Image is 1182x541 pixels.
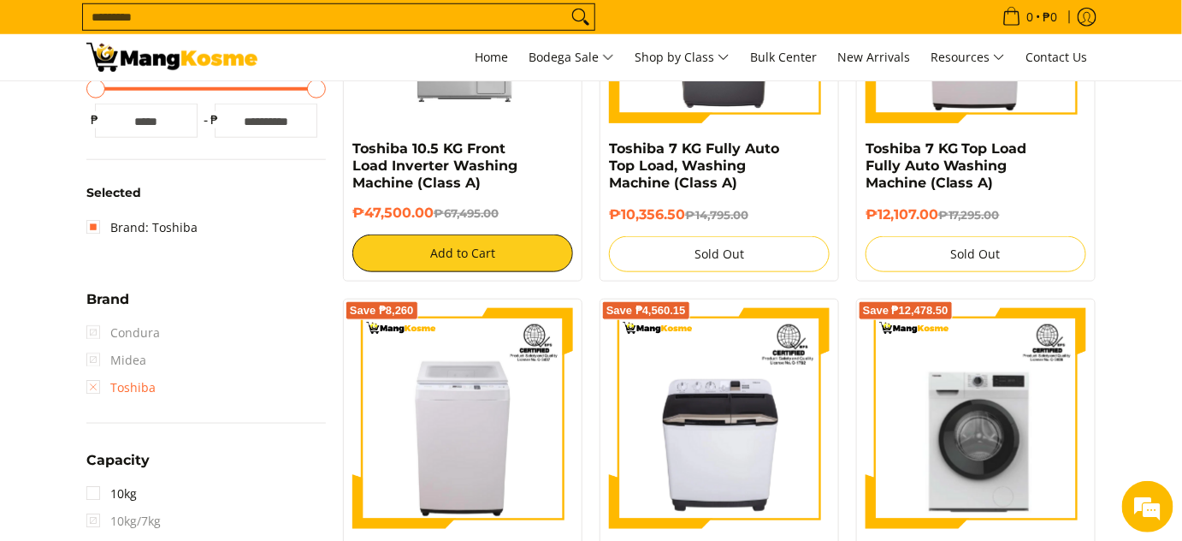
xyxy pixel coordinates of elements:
[475,49,508,65] span: Home
[866,206,1086,223] h6: ₱12,107.00
[9,360,326,419] textarea: Type your message and hit 'Enter'
[352,205,573,222] h6: ₱47,500.00
[86,480,137,508] a: 10kg
[86,111,103,128] span: ₱
[567,4,594,30] button: Search
[866,140,1027,191] a: Toshiba 7 KG Top Load Fully Auto Washing Machine (Class A)
[352,140,517,191] a: Toshiba 10.5 KG Front Load Inverter Washing Machine (Class A)
[931,47,1005,68] span: Resources
[922,34,1014,80] a: Resources
[275,34,1096,80] nav: Main Menu
[1017,34,1096,80] a: Contact Us
[529,47,614,68] span: Bodega Sale
[609,236,830,272] button: Sold Out
[350,306,414,316] span: Save ₱8,260
[86,374,156,401] a: Toshiba
[829,34,919,80] a: New Arrivals
[352,235,573,272] button: Add to Cart
[86,186,326,201] h6: Selected
[626,34,738,80] a: Shop by Class
[606,306,686,316] span: Save ₱4,560.15
[86,454,150,480] summary: Open
[206,111,223,128] span: ₱
[1040,11,1060,23] span: ₱0
[520,34,623,80] a: Bodega Sale
[609,308,830,529] img: Toshiba 7 KG Twin Tub Washing Machine (Class A)
[86,508,161,535] span: 10kg/7kg
[434,206,499,220] del: ₱67,495.00
[863,306,949,316] span: Save ₱12,478.50
[86,454,150,467] span: Capacity
[685,208,748,222] del: ₱14,795.00
[742,34,825,80] a: Bulk Center
[866,236,1086,272] button: Sold Out
[938,208,1000,222] del: ₱17,295.00
[89,96,287,118] div: Chat with us now
[281,9,322,50] div: Minimize live chat window
[86,319,160,347] span: Condura
[86,214,198,241] a: Brand: Toshiba
[352,308,573,529] img: Toshiba 8 KG Top Load Non-Inverter Washing Machine (Class A)
[86,347,146,374] span: Midea
[866,308,1086,529] img: Toshiba 7.5 KG Front Load Washing Machine (Class A)
[1024,11,1036,23] span: 0
[86,293,129,306] span: Brand
[750,49,817,65] span: Bulk Center
[997,8,1062,27] span: •
[635,47,730,68] span: Shop by Class
[99,162,236,335] span: We're online!
[837,49,910,65] span: New Arrivals
[1025,49,1087,65] span: Contact Us
[609,206,830,223] h6: ₱10,356.50
[466,34,517,80] a: Home
[609,140,779,191] a: Toshiba 7 KG Fully Auto Top Load, Washing Machine (Class A)
[86,293,129,319] summary: Open
[86,43,257,72] img: Washing Machines l Mang Kosme: Home Appliances Warehouse Sale Partner Washing Machine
